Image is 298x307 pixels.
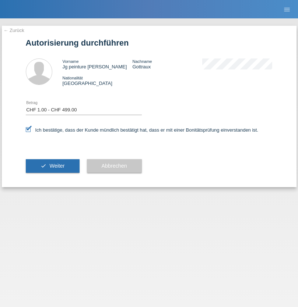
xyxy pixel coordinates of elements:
[283,6,291,13] i: menu
[26,127,259,133] label: Ich bestätige, dass der Kunde mündlich bestätigt hat, dass er mit einer Bonitätsprüfung einversta...
[63,76,83,80] span: Nationalität
[49,163,64,169] span: Weiter
[26,38,273,47] h1: Autorisierung durchführen
[132,59,152,64] span: Nachname
[132,58,202,69] div: Gottraux
[102,163,127,169] span: Abbrechen
[41,163,46,169] i: check
[63,75,133,86] div: [GEOGRAPHIC_DATA]
[280,7,294,11] a: menu
[4,28,24,33] a: ← Zurück
[26,159,80,173] button: check Weiter
[63,58,133,69] div: Jg peinture [PERSON_NAME]
[63,59,79,64] span: Vorname
[87,159,142,173] button: Abbrechen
